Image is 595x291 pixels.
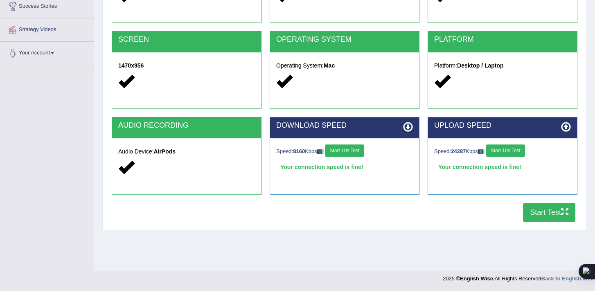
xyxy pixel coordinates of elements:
button: Start 10s Test [486,144,525,157]
a: Strategy Videos [0,18,94,39]
div: Your connection speed is fine! [434,161,571,173]
h2: AUDIO RECORDING [118,122,255,130]
div: Speed: Kbps [434,144,571,159]
strong: 1470x956 [118,62,144,69]
img: ajax-loader-fb-connection.gif [317,149,324,154]
strong: AirPods [153,148,176,155]
strong: English Wise. [460,275,494,282]
h2: DOWNLOAD SPEED [276,122,413,130]
button: Start Test [523,203,575,222]
h5: Audio Device: [118,149,255,155]
a: Back to English Wise [541,275,595,282]
strong: Desktop / Laptop [457,62,504,69]
h2: UPLOAD SPEED [434,122,571,130]
h2: OPERATING SYSTEM [276,36,413,44]
div: 2025 © All Rights Reserved [443,271,595,282]
strong: 24287 [451,148,466,154]
h2: SCREEN [118,36,255,44]
button: Start 10s Test [325,144,364,157]
div: Speed: Kbps [276,144,413,159]
strong: 8160 [293,148,305,154]
a: Your Account [0,42,94,62]
div: Your connection speed is fine! [276,161,413,173]
h5: Operating System: [276,63,413,69]
strong: Mac [324,62,335,69]
h2: PLATFORM [434,36,571,44]
h5: Platform: [434,63,571,69]
img: ajax-loader-fb-connection.gif [478,149,485,154]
